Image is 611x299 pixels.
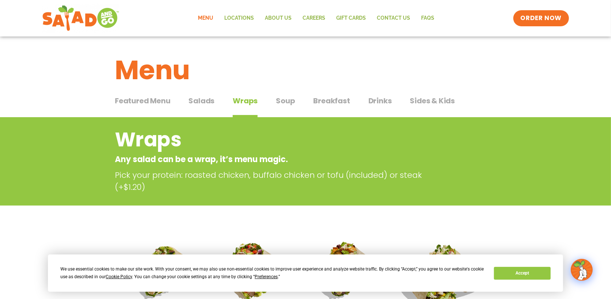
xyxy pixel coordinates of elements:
p: Any salad can be a wrap, it’s menu magic. [115,153,437,165]
img: wpChatIcon [571,260,592,280]
a: FAQs [416,10,440,27]
span: Featured Menu [115,95,170,106]
span: Soup [276,95,295,106]
a: Careers [297,10,331,27]
span: Breakfast [313,95,350,106]
span: Wraps [233,95,258,106]
nav: Menu [192,10,440,27]
h2: Wraps [115,125,437,154]
a: Locations [219,10,259,27]
a: About Us [259,10,297,27]
button: Accept [494,267,550,280]
span: Salads [188,95,214,106]
div: Tabbed content [115,93,496,118]
a: Contact Us [371,10,416,27]
span: Drinks [368,95,392,106]
h1: Menu [115,50,496,90]
span: ORDER NOW [521,14,562,23]
a: Menu [192,10,219,27]
p: Pick your protein: roasted chicken, buffalo chicken or tofu (included) or steak (+$1.20) [115,169,441,193]
div: We use essential cookies to make our site work. With your consent, we may also use non-essential ... [60,265,485,281]
a: GIFT CARDS [331,10,371,27]
img: new-SAG-logo-768×292 [42,4,119,33]
span: Sides & Kids [410,95,455,106]
a: ORDER NOW [513,10,569,26]
span: Preferences [255,274,278,279]
span: Cookie Policy [106,274,132,279]
div: Cookie Consent Prompt [48,254,563,292]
